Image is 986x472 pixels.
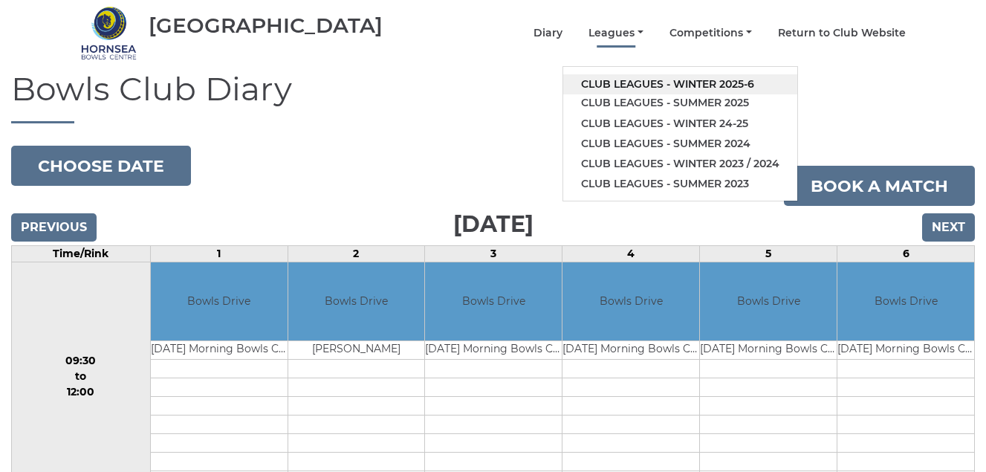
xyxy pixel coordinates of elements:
[151,262,288,340] td: Bowls Drive
[922,213,975,242] input: Next
[11,146,191,186] button: Choose date
[562,246,700,262] td: 4
[12,246,151,262] td: Time/Rink
[81,5,137,61] img: Hornsea Bowls Centre
[562,262,699,340] td: Bowls Drive
[700,262,837,340] td: Bowls Drive
[837,246,975,262] td: 6
[700,340,837,359] td: [DATE] Morning Bowls Club
[588,26,643,40] a: Leagues
[11,213,97,242] input: Previous
[784,166,975,206] a: Book a match
[149,14,383,37] div: [GEOGRAPHIC_DATA]
[533,26,562,40] a: Diary
[288,246,425,262] td: 2
[563,154,797,174] a: Club leagues - Winter 2023 / 2024
[563,174,797,194] a: Club leagues - Summer 2023
[563,114,797,134] a: Club leagues - Winter 24-25
[562,66,798,201] ul: Leagues
[151,340,288,359] td: [DATE] Morning Bowls Club
[700,246,837,262] td: 5
[288,340,425,359] td: [PERSON_NAME]
[563,134,797,154] a: Club leagues - Summer 2024
[669,26,752,40] a: Competitions
[150,246,288,262] td: 1
[425,262,562,340] td: Bowls Drive
[563,93,797,113] a: Club leagues - Summer 2025
[11,71,975,123] h1: Bowls Club Diary
[837,340,974,359] td: [DATE] Morning Bowls Club
[288,262,425,340] td: Bowls Drive
[563,74,797,94] a: Club leagues - Winter 2025-6
[425,246,562,262] td: 3
[778,26,906,40] a: Return to Club Website
[837,262,974,340] td: Bowls Drive
[425,340,562,359] td: [DATE] Morning Bowls Club
[562,340,699,359] td: [DATE] Morning Bowls Club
